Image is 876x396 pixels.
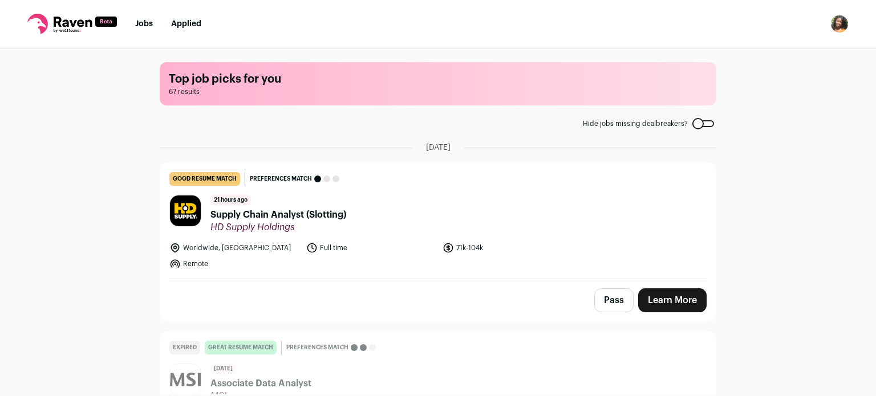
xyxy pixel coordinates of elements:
span: HD Supply Holdings [210,222,346,233]
span: 67 results [169,87,707,96]
li: Remote [169,258,299,270]
div: good resume match [169,172,240,186]
img: c0482ef7e24f0cfe2d764966bf1fcb5dd18534ad24f43a09df39cd49bc7b32b4.jpg [170,195,201,226]
li: Worldwide, [GEOGRAPHIC_DATA] [169,242,299,254]
img: 17173030-medium_jpg [830,15,849,33]
li: 71k-104k [443,242,573,254]
a: Applied [171,20,201,28]
div: Expired [169,341,200,354]
span: [DATE] [426,142,451,153]
span: [DATE] [210,364,236,374]
span: Hide jobs missing dealbreakers? [583,119,688,128]
img: 10d60c194b68a95fa0a4d1f5e069415fdaf4b45ad8f0825987e826c033aaf961.jpg [170,373,201,387]
li: Full time [306,242,436,254]
div: great resume match [205,341,277,354]
button: Open dropdown [830,15,849,33]
button: Pass [594,288,634,312]
span: Preferences match [250,173,312,185]
a: Learn More [638,288,707,312]
span: 21 hours ago [210,195,251,206]
span: Supply Chain Analyst (Slotting) [210,208,346,222]
span: Preferences match [286,342,348,353]
a: Jobs [135,20,153,28]
span: Associate Data Analyst [210,377,311,390]
h1: Top job picks for you [169,71,707,87]
a: good resume match Preferences match 21 hours ago Supply Chain Analyst (Slotting) HD Supply Holdin... [160,163,716,279]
